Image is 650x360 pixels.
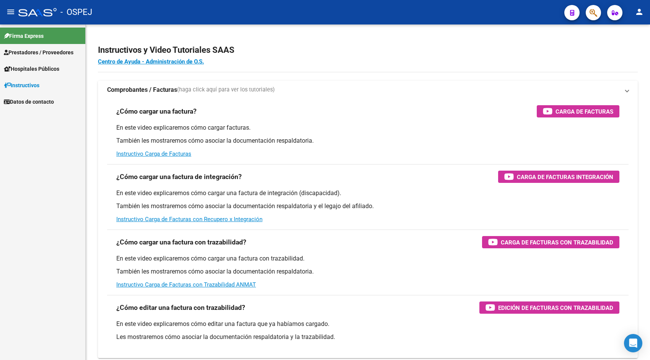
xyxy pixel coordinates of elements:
[4,65,59,73] span: Hospitales Públicos
[116,333,619,341] p: Les mostraremos cómo asociar la documentación respaldatoria y la trazabilidad.
[116,189,619,197] p: En este video explicaremos cómo cargar una factura de integración (discapacidad).
[116,106,197,117] h3: ¿Cómo cargar una factura?
[116,302,245,313] h3: ¿Cómo editar una factura con trazabilidad?
[116,150,191,157] a: Instructivo Carga de Facturas
[116,281,256,288] a: Instructivo Carga de Facturas con Trazabilidad ANMAT
[116,267,619,276] p: También les mostraremos cómo asociar la documentación respaldatoria.
[6,7,15,16] mat-icon: menu
[116,171,242,182] h3: ¿Cómo cargar una factura de integración?
[116,124,619,132] p: En este video explicaremos cómo cargar facturas.
[537,105,619,117] button: Carga de Facturas
[116,202,619,210] p: También les mostraremos cómo asociar la documentación respaldatoria y el legajo del afiliado.
[60,4,92,21] span: - OSPEJ
[4,81,39,90] span: Instructivos
[98,99,638,358] div: Comprobantes / Facturas(haga click aquí para ver los tutoriales)
[498,303,613,313] span: Edición de Facturas con Trazabilidad
[635,7,644,16] mat-icon: person
[116,320,619,328] p: En este video explicaremos cómo editar una factura que ya habíamos cargado.
[107,86,177,94] strong: Comprobantes / Facturas
[98,58,204,65] a: Centro de Ayuda - Administración de O.S.
[556,107,613,116] span: Carga de Facturas
[177,86,275,94] span: (haga click aquí para ver los tutoriales)
[479,301,619,314] button: Edición de Facturas con Trazabilidad
[116,254,619,263] p: En este video explicaremos cómo cargar una factura con trazabilidad.
[4,98,54,106] span: Datos de contacto
[624,334,642,352] div: Open Intercom Messenger
[482,236,619,248] button: Carga de Facturas con Trazabilidad
[517,172,613,182] span: Carga de Facturas Integración
[4,48,73,57] span: Prestadores / Proveedores
[116,216,262,223] a: Instructivo Carga de Facturas con Recupero x Integración
[98,81,638,99] mat-expansion-panel-header: Comprobantes / Facturas(haga click aquí para ver los tutoriales)
[98,43,638,57] h2: Instructivos y Video Tutoriales SAAS
[501,238,613,247] span: Carga de Facturas con Trazabilidad
[116,137,619,145] p: También les mostraremos cómo asociar la documentación respaldatoria.
[498,171,619,183] button: Carga de Facturas Integración
[116,237,246,248] h3: ¿Cómo cargar una factura con trazabilidad?
[4,32,44,40] span: Firma Express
